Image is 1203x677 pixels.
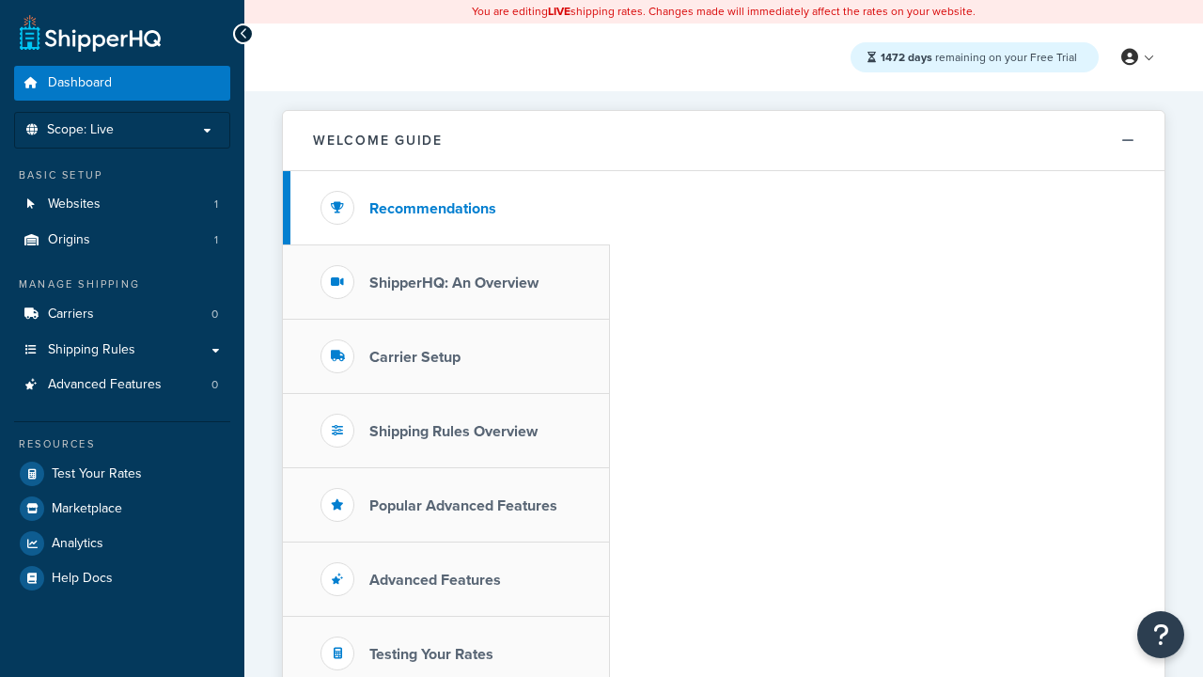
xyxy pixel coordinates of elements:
[211,307,218,323] span: 0
[14,66,230,101] a: Dashboard
[52,571,113,587] span: Help Docs
[283,111,1164,171] button: Welcome Guide
[14,297,230,332] li: Carriers
[14,436,230,452] div: Resources
[14,167,230,183] div: Basic Setup
[48,307,94,323] span: Carriers
[48,75,112,91] span: Dashboard
[14,527,230,560] a: Analytics
[48,377,162,393] span: Advanced Features
[369,423,538,440] h3: Shipping Rules Overview
[313,134,443,148] h2: Welcome Guide
[52,466,142,482] span: Test Your Rates
[14,368,230,402] a: Advanced Features0
[214,232,218,248] span: 1
[14,223,230,258] a: Origins1
[48,232,90,248] span: Origins
[14,276,230,292] div: Manage Shipping
[14,333,230,368] a: Shipping Rules
[14,187,230,222] li: Websites
[369,200,496,217] h3: Recommendations
[14,368,230,402] li: Advanced Features
[369,275,539,291] h3: ShipperHQ: An Overview
[48,197,101,213] span: Websites
[14,187,230,222] a: Websites1
[211,377,218,393] span: 0
[881,49,1077,66] span: remaining on your Free Trial
[369,497,557,514] h3: Popular Advanced Features
[52,501,122,517] span: Marketplace
[47,122,114,138] span: Scope: Live
[369,349,461,366] h3: Carrier Setup
[14,223,230,258] li: Origins
[214,197,218,213] span: 1
[48,342,135,358] span: Shipping Rules
[14,457,230,491] a: Test Your Rates
[52,536,103,552] span: Analytics
[14,492,230,526] a: Marketplace
[369,646,493,663] h3: Testing Your Rates
[548,3,570,20] b: LIVE
[881,49,932,66] strong: 1472 days
[14,561,230,595] a: Help Docs
[14,297,230,332] a: Carriers0
[1137,611,1184,658] button: Open Resource Center
[369,572,501,589] h3: Advanced Features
